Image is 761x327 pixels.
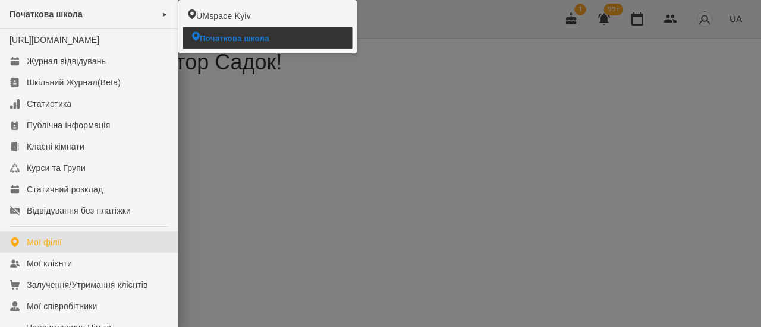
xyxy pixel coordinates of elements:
div: Статистика [27,98,72,110]
div: Мої філії [27,236,62,248]
span: Початкова школа [200,32,269,43]
div: Журнал відвідувань [27,55,106,67]
div: Залучення/Утримання клієнтів [27,279,148,291]
div: Мої клієнти [27,258,72,269]
div: Мої співробітники [27,300,98,312]
div: Відвідування без платіжки [27,205,131,217]
span: ► [162,9,168,19]
div: Шкільний Журнал(Beta) [27,77,121,88]
span: UMspace Kyiv [196,10,251,22]
div: Класні кімнати [27,141,84,153]
span: Початкова школа [10,9,83,19]
a: [URL][DOMAIN_NAME] [10,35,99,45]
div: Публічна інформація [27,119,110,131]
div: Курси та Групи [27,162,86,174]
div: Статичний розклад [27,183,103,195]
